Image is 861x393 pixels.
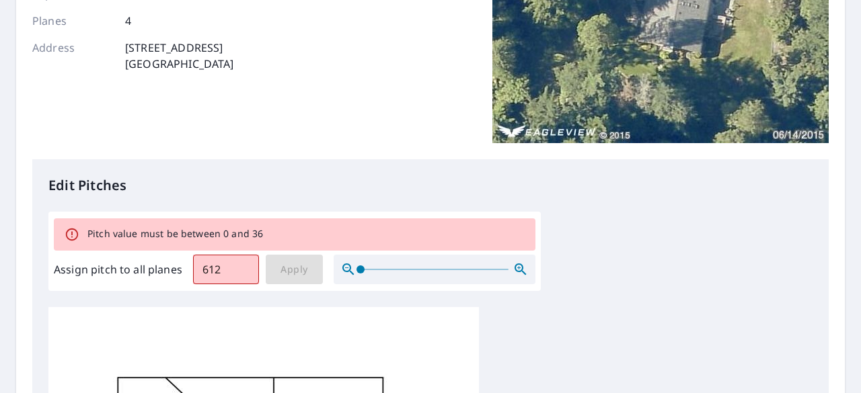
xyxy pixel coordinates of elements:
input: 00.0 [193,251,259,288]
p: Planes [32,13,113,29]
p: Address [32,40,113,72]
p: [STREET_ADDRESS] [GEOGRAPHIC_DATA] [125,40,234,72]
div: Pitch value must be between 0 and 36 [87,222,263,247]
label: Assign pitch to all planes [54,261,182,277]
p: Edit Pitches [48,175,813,195]
p: 4 [125,13,131,29]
